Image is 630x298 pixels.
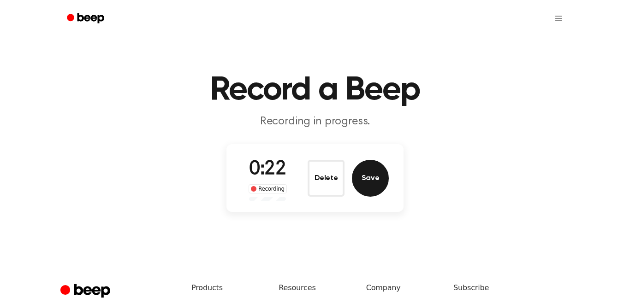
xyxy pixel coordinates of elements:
h6: Resources [279,282,351,293]
button: Delete Audio Record [308,160,345,197]
p: Recording in progress. [138,114,492,129]
a: Beep [60,10,113,28]
h6: Company [366,282,439,293]
h6: Products [191,282,264,293]
button: Save Audio Record [352,160,389,197]
span: 0:22 [249,160,286,179]
h1: Record a Beep [79,74,551,107]
h6: Subscribe [453,282,570,293]
button: Open menu [547,7,570,29]
div: Recording [249,184,287,193]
